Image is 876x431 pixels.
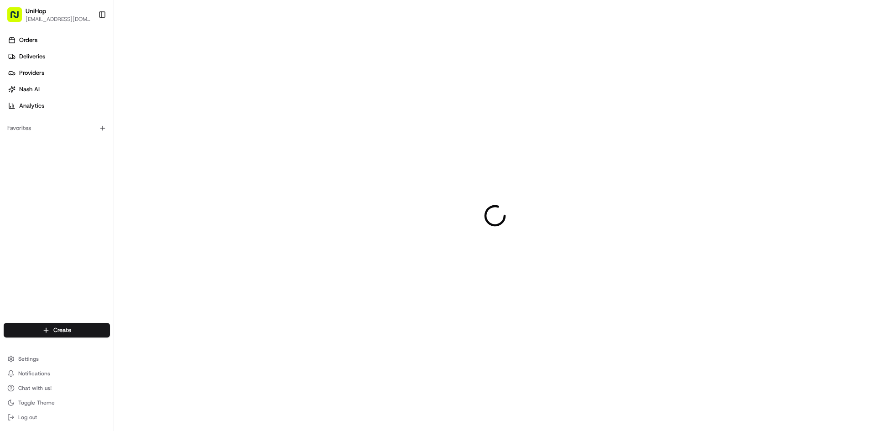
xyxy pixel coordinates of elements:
button: Log out [4,411,110,424]
span: Providers [19,69,44,77]
a: Analytics [4,99,114,113]
button: Notifications [4,367,110,380]
a: Deliveries [4,49,114,64]
a: Providers [4,66,114,80]
span: Log out [18,414,37,421]
button: [EMAIL_ADDRESS][DOMAIN_NAME] [26,16,91,23]
span: Chat with us! [18,384,52,392]
span: Create [53,326,71,334]
a: Orders [4,33,114,47]
button: Toggle Theme [4,396,110,409]
button: Settings [4,353,110,365]
span: Orders [19,36,37,44]
button: Chat with us! [4,382,110,395]
span: Nash AI [19,85,40,93]
span: Toggle Theme [18,399,55,406]
span: Analytics [19,102,44,110]
span: Settings [18,355,39,363]
a: Nash AI [4,82,114,97]
button: UniHop[EMAIL_ADDRESS][DOMAIN_NAME] [4,4,94,26]
button: UniHop [26,6,46,16]
span: Deliveries [19,52,45,61]
span: Notifications [18,370,50,377]
div: Favorites [4,121,110,135]
button: Create [4,323,110,338]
